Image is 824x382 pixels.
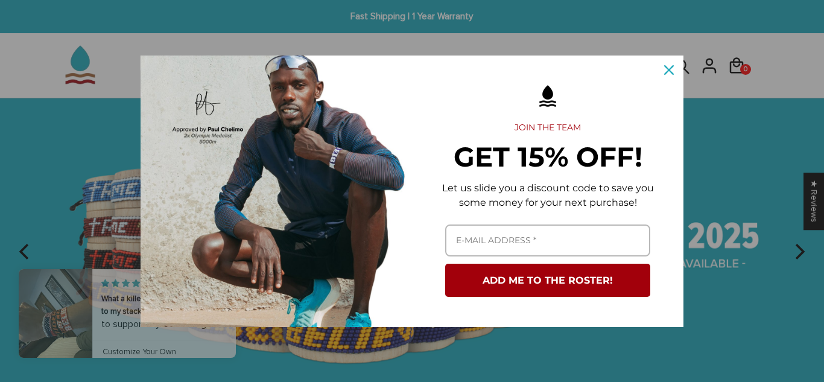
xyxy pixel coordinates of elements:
svg: close icon [664,65,674,75]
strong: GET 15% OFF! [454,140,642,173]
h2: JOIN THE TEAM [431,123,664,133]
button: ADD ME TO THE ROSTER! [445,264,650,297]
input: Email field [445,224,650,256]
button: Close [654,56,683,84]
p: Let us slide you a discount code to save you some money for your next purchase! [431,181,664,210]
